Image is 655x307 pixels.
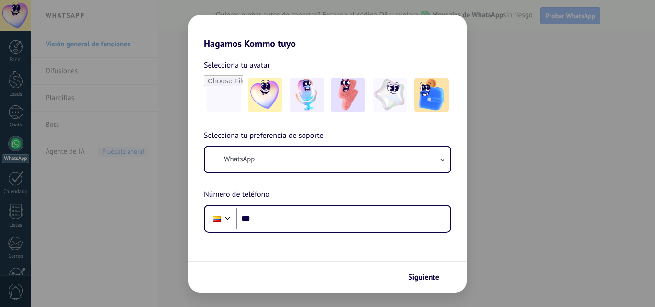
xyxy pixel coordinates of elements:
img: -1.jpeg [248,78,282,112]
img: -2.jpeg [290,78,324,112]
h2: Hagamos Kommo tuyo [188,15,467,49]
span: Número de teléfono [204,189,269,201]
img: -3.jpeg [331,78,365,112]
span: Siguiente [408,274,439,281]
img: -5.jpeg [414,78,449,112]
span: Selecciona tu avatar [204,59,270,71]
span: WhatsApp [224,155,255,164]
span: Selecciona tu preferencia de soporte [204,130,324,142]
button: Siguiente [404,269,452,285]
button: WhatsApp [205,147,450,172]
img: -4.jpeg [373,78,407,112]
div: Colombia: + 57 [208,209,226,229]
